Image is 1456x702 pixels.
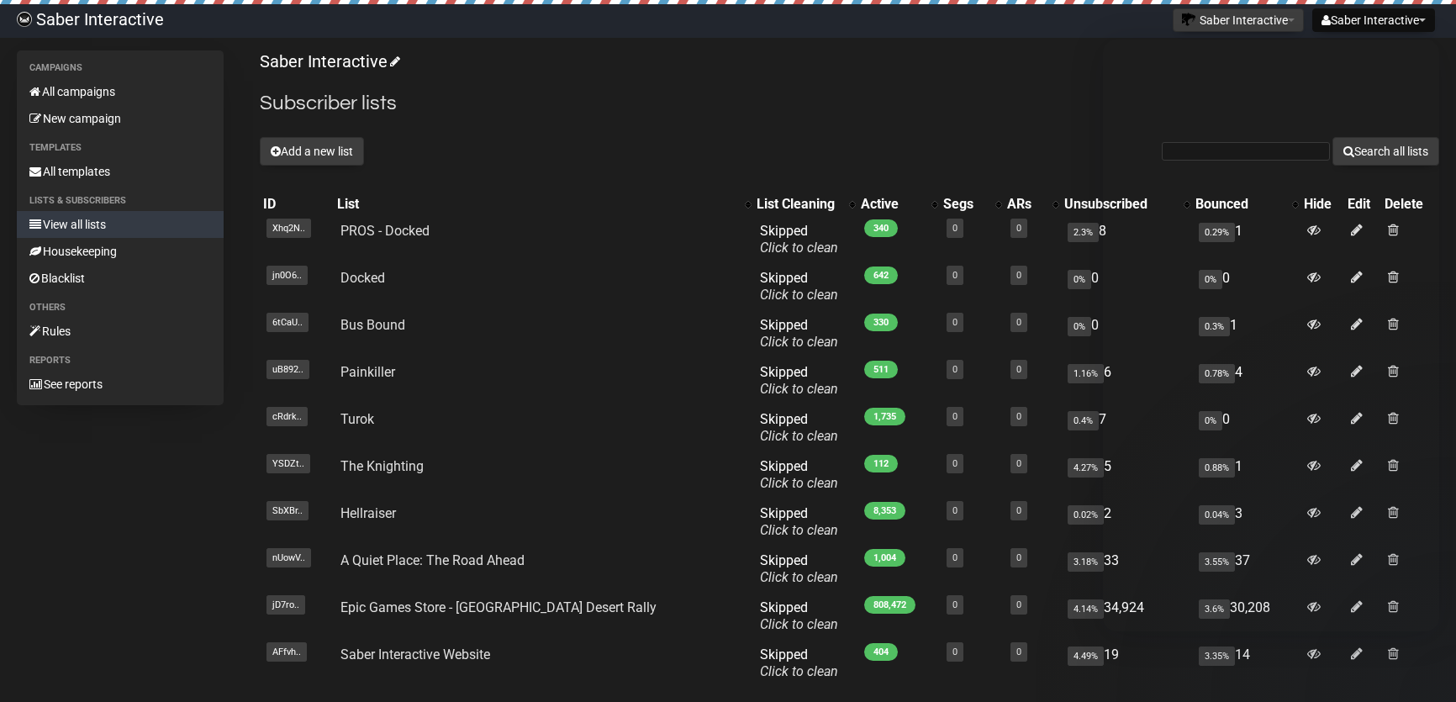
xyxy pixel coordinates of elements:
[1061,216,1193,263] td: 8
[857,193,940,216] th: Active: No sort applied, activate to apply an ascending sort
[266,266,308,285] span: jn0O6..
[1061,310,1193,357] td: 0
[340,411,374,427] a: Turok
[760,364,838,397] span: Skipped
[1007,196,1043,213] div: ARs
[340,647,490,662] a: Saber Interactive Website
[1103,40,1439,631] iframe: Intercom live chat
[760,505,838,538] span: Skipped
[266,548,311,567] span: nUowV..
[760,317,838,350] span: Skipped
[952,458,957,469] a: 0
[753,193,857,216] th: List Cleaning: No sort applied, activate to apply an ascending sort
[864,455,898,472] span: 112
[940,193,1004,216] th: Segs: No sort applied, activate to apply an ascending sort
[17,105,224,132] a: New campaign
[263,196,330,213] div: ID
[1061,404,1193,451] td: 7
[760,411,838,444] span: Skipped
[864,643,898,661] span: 404
[1068,552,1104,572] span: 3.18%
[952,223,957,234] a: 0
[1061,263,1193,310] td: 0
[1016,505,1021,516] a: 0
[1061,499,1193,546] td: 2
[1016,458,1021,469] a: 0
[864,267,898,284] span: 642
[17,158,224,185] a: All templates
[952,411,957,422] a: 0
[17,298,224,318] li: Others
[17,351,224,371] li: Reports
[1016,270,1021,281] a: 0
[760,334,838,350] a: Click to clean
[266,219,311,238] span: Xhq2N..
[266,313,309,332] span: 6tCaU..
[266,407,308,426] span: cRdrk..
[340,223,430,239] a: PROS - Docked
[760,458,838,491] span: Skipped
[1061,593,1193,640] td: 34,924
[760,599,838,632] span: Skipped
[760,287,838,303] a: Click to clean
[17,58,224,78] li: Campaigns
[861,196,923,213] div: Active
[1016,552,1021,563] a: 0
[1068,364,1104,383] span: 1.16%
[1016,223,1021,234] a: 0
[760,569,838,585] a: Click to clean
[1061,546,1193,593] td: 33
[266,501,309,520] span: SbXBr..
[17,265,224,292] a: Blacklist
[1312,8,1435,32] button: Saber Interactive
[864,408,905,425] span: 1,735
[340,505,396,521] a: Hellraiser
[266,360,309,379] span: uB892..
[1068,647,1104,666] span: 4.49%
[1061,451,1193,499] td: 5
[864,596,915,614] span: 808,472
[340,552,525,568] a: A Quiet Place: The Road Ahead
[260,88,1439,119] h2: Subscriber lists
[1016,599,1021,610] a: 0
[17,138,224,158] li: Templates
[1199,647,1235,666] span: 3.35%
[260,193,334,216] th: ID: No sort applied, sorting is disabled
[17,12,32,27] img: ec1bccd4d48495f5e7d53d9a520ba7e5
[760,428,838,444] a: Click to clean
[1004,193,1060,216] th: ARs: No sort applied, activate to apply an ascending sort
[1016,317,1021,328] a: 0
[952,364,957,375] a: 0
[1061,357,1193,404] td: 6
[1061,193,1193,216] th: Unsubscribed: No sort applied, activate to apply an ascending sort
[17,318,224,345] a: Rules
[864,549,905,567] span: 1,004
[1068,599,1104,619] span: 4.14%
[952,317,957,328] a: 0
[1068,223,1099,242] span: 2.3%
[1068,317,1091,336] span: 0%
[334,193,753,216] th: List: No sort applied, activate to apply an ascending sort
[340,270,385,286] a: Docked
[1064,196,1176,213] div: Unsubscribed
[760,270,838,303] span: Skipped
[340,317,405,333] a: Bus Bound
[760,522,838,538] a: Click to clean
[266,454,310,473] span: YSDZt..
[864,219,898,237] span: 340
[1068,411,1099,430] span: 0.4%
[1016,647,1021,657] a: 0
[340,364,395,380] a: Painkiller
[1068,505,1104,525] span: 0.02%
[266,642,307,662] span: AFfvh..
[17,191,224,211] li: Lists & subscribers
[337,196,736,213] div: List
[340,458,424,474] a: The Knighting
[760,663,838,679] a: Click to clean
[952,599,957,610] a: 0
[1182,13,1195,26] img: 1.png
[864,361,898,378] span: 511
[952,647,957,657] a: 0
[760,475,838,491] a: Click to clean
[760,552,838,585] span: Skipped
